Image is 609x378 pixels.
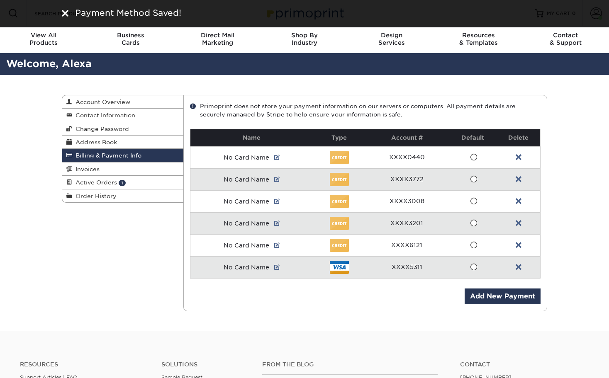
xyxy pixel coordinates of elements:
a: Address Book [62,136,183,149]
div: Cards [87,31,174,46]
td: XXXX5311 [365,256,448,278]
span: No Card Name [224,242,269,249]
span: Address Book [72,139,117,145]
td: XXXX3772 [365,168,448,190]
span: Active Orders [72,179,117,186]
span: Resources [435,31,522,39]
a: Shop ByIndustry [261,27,348,53]
span: No Card Name [224,176,269,183]
th: Type [313,129,365,146]
a: Billing & Payment Info [62,149,183,162]
span: Contact Information [72,112,135,119]
td: XXXX3201 [365,212,448,234]
a: Account Overview [62,95,183,109]
a: Active Orders 1 [62,176,183,189]
h4: Resources [20,361,149,368]
div: Industry [261,31,348,46]
span: No Card Name [224,198,269,205]
div: Marketing [174,31,261,46]
span: Account Overview [72,99,130,105]
span: Contact [522,31,609,39]
th: Delete [497,129,540,146]
td: XXXX0440 [365,146,448,168]
span: Business [87,31,174,39]
span: Design [348,31,435,39]
img: close [62,10,68,17]
a: Contact [460,361,589,368]
span: Shop By [261,31,348,39]
a: Add New Payment [465,288,541,304]
a: Order History [62,189,183,202]
th: Name [190,129,313,146]
div: & Support [522,31,609,46]
a: BusinessCards [87,27,174,53]
span: No Card Name [224,154,269,161]
div: Services [348,31,435,46]
a: Resources& Templates [435,27,522,53]
h4: From the Blog [262,361,438,368]
h4: Solutions [161,361,250,368]
span: No Card Name [224,264,269,271]
a: Contact& Support [522,27,609,53]
a: Contact Information [62,109,183,122]
td: XXXX6121 [365,234,448,256]
a: Direct MailMarketing [174,27,261,53]
span: Billing & Payment Info [72,152,141,159]
th: Account # [365,129,448,146]
div: Primoprint does not store your payment information on our servers or computers. All payment detai... [190,102,541,119]
span: Direct Mail [174,31,261,39]
span: 1 [119,180,126,186]
span: Order History [72,193,117,199]
div: & Templates [435,31,522,46]
a: DesignServices [348,27,435,53]
span: Payment Method Saved! [75,8,181,18]
a: Invoices [62,162,183,176]
span: Change Password [72,126,129,132]
th: Default [449,129,497,146]
td: XXXX3008 [365,190,448,212]
span: No Card Name [224,220,269,227]
a: Change Password [62,122,183,136]
span: Invoices [72,166,100,172]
